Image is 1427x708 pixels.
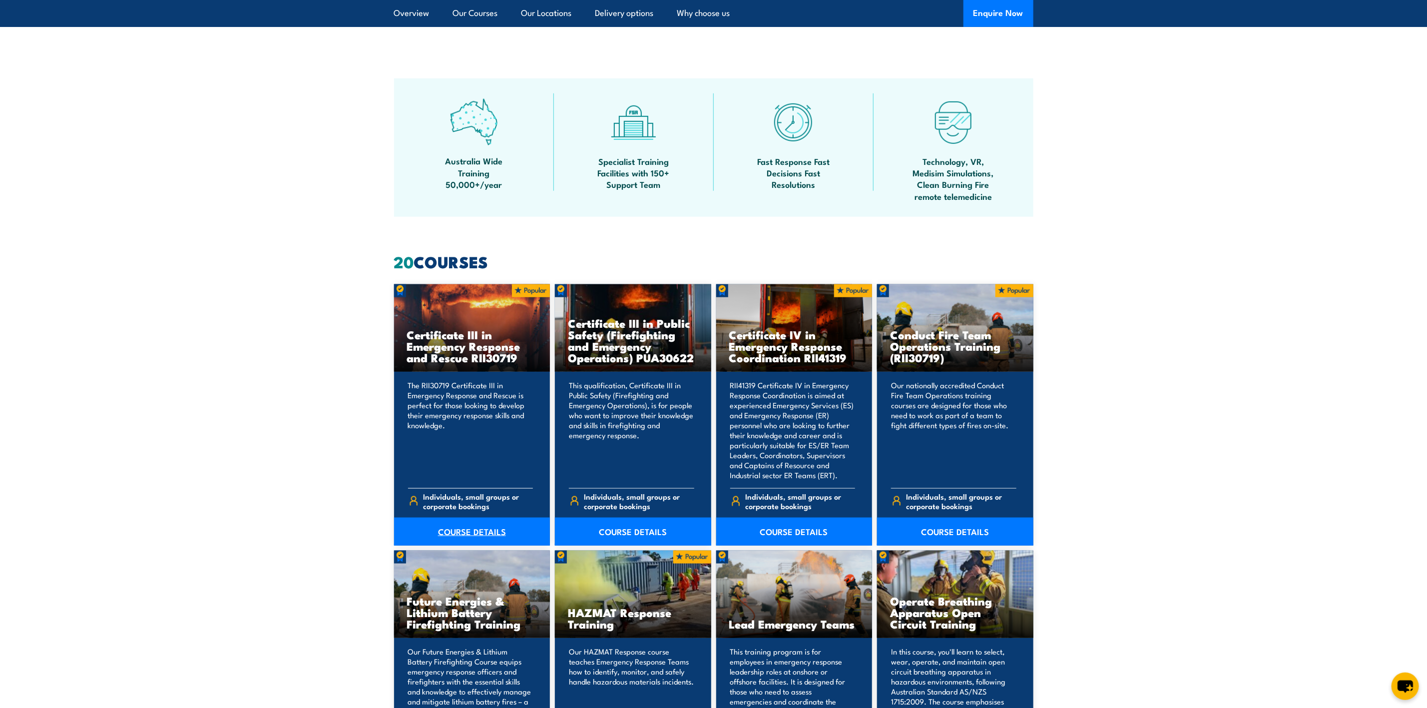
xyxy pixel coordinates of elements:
img: auswide-icon [450,98,497,146]
span: Specialist Training Facilities with 150+ Support Team [589,155,679,190]
span: Technology, VR, Medisim Simulations, Clean Burning Fire remote telemedicine [909,155,998,202]
img: tech-icon [930,98,977,146]
h3: Future Energies & Lithium Battery Firefighting Training [407,595,537,630]
p: RII41319 Certificate IV in Emergency Response Coordination is aimed at experienced Emergency Serv... [730,380,856,480]
span: Fast Response Fast Decisions Fast Resolutions [749,155,839,190]
p: Our nationally accredited Conduct Fire Team Operations training courses are designed for those wh... [891,380,1016,480]
h3: Certificate III in Emergency Response and Rescue RII30719 [407,329,537,363]
a: COURSE DETAILS [394,518,550,546]
span: Individuals, small groups or corporate bookings [584,492,694,511]
p: The RII30719 Certificate III in Emergency Response and Rescue is perfect for those looking to dev... [408,380,533,480]
span: Australia Wide Training 50,000+/year [429,155,519,190]
h3: Conduct Fire Team Operations Training (RII30719) [890,329,1020,363]
h3: HAZMAT Response Training [568,607,698,630]
img: fast-icon [770,98,817,146]
img: facilities-icon [610,98,657,146]
a: COURSE DETAILS [555,518,711,546]
h2: COURSES [394,254,1033,268]
span: Individuals, small groups or corporate bookings [907,492,1016,511]
h3: Certificate III in Public Safety (Firefighting and Emergency Operations) PUA30622 [568,317,698,363]
h3: Lead Emergency Teams [729,618,860,630]
strong: 20 [394,249,414,274]
a: COURSE DETAILS [877,518,1033,546]
h3: Operate Breathing Apparatus Open Circuit Training [890,595,1020,630]
button: chat-button [1392,673,1419,700]
a: COURSE DETAILS [716,518,873,546]
span: Individuals, small groups or corporate bookings [423,492,533,511]
span: Individuals, small groups or corporate bookings [745,492,855,511]
p: This qualification, Certificate III in Public Safety (Firefighting and Emergency Operations), is ... [569,380,694,480]
h3: Certificate IV in Emergency Response Coordination RII41319 [729,329,860,363]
